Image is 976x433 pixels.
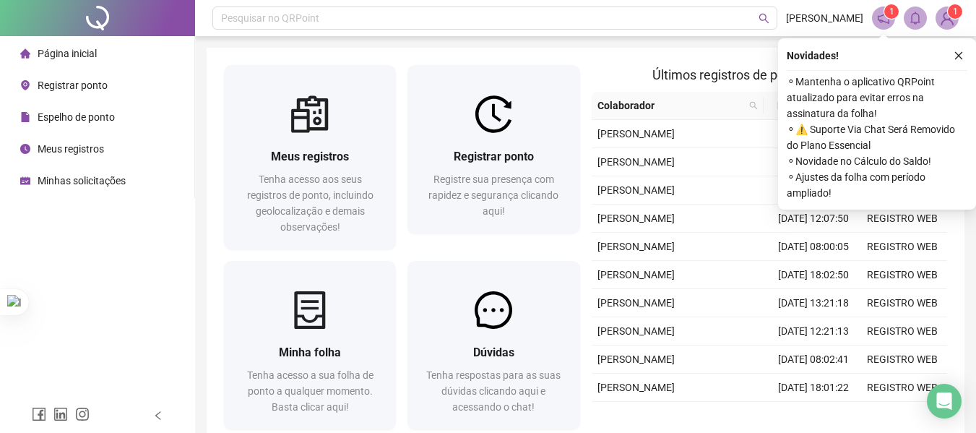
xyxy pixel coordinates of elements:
[787,153,967,169] span: ⚬ Novidade no Cálculo do Saldo!
[787,121,967,153] span: ⚬ ⚠️ Suporte Via Chat Será Removido do Plano Essencial
[597,156,675,168] span: [PERSON_NAME]
[597,128,675,140] span: [PERSON_NAME]
[597,325,675,337] span: [PERSON_NAME]
[858,374,947,402] td: REGISTRO WEB
[787,48,839,64] span: Novidades !
[769,98,832,113] span: Data/Hora
[909,12,922,25] span: bell
[38,80,108,91] span: Registrar ponto
[769,120,858,148] td: [DATE] 08:00:18
[889,7,894,17] span: 1
[271,150,349,163] span: Meus registros
[764,92,850,120] th: Data/Hora
[407,65,579,233] a: Registrar pontoRegistre sua presença com rapidez e segurança clicando aqui!
[75,407,90,421] span: instagram
[769,205,858,233] td: [DATE] 12:07:50
[279,346,341,359] span: Minha folha
[38,143,104,155] span: Meus registros
[38,111,115,123] span: Espelho de ponto
[769,402,858,430] td: [DATE] 12:55:53
[858,205,947,233] td: REGISTRO WEB
[454,150,534,163] span: Registrar ponto
[53,407,68,421] span: linkedin
[877,12,890,25] span: notification
[787,169,967,201] span: ⚬ Ajustes da folha com período ampliado!
[38,175,126,187] span: Minhas solicitações
[153,411,163,421] span: left
[32,407,46,421] span: facebook
[597,184,675,196] span: [PERSON_NAME]
[597,98,744,113] span: Colaborador
[858,346,947,374] td: REGISTRO WEB
[224,65,396,249] a: Meus registrosTenha acesso aos seus registros de ponto, incluindo geolocalização e demais observa...
[20,176,30,186] span: schedule
[769,317,858,346] td: [DATE] 12:21:13
[769,233,858,261] td: [DATE] 08:00:05
[927,384,962,419] div: Open Intercom Messenger
[247,173,373,233] span: Tenha acesso aos seus registros de ponto, incluindo geolocalização e demais observações!
[858,402,947,430] td: REGISTRO WEB
[224,261,396,429] a: Minha folhaTenha acesso a sua folha de ponto a qualquer momento. Basta clicar aqui!
[953,7,958,17] span: 1
[20,144,30,154] span: clock-circle
[749,101,758,110] span: search
[597,241,675,252] span: [PERSON_NAME]
[759,13,769,24] span: search
[884,4,899,19] sup: 1
[426,369,561,413] span: Tenha respostas para as suas dúvidas clicando aqui e acessando o chat!
[858,233,947,261] td: REGISTRO WEB
[20,80,30,90] span: environment
[597,297,675,309] span: [PERSON_NAME]
[858,289,947,317] td: REGISTRO WEB
[769,374,858,402] td: [DATE] 18:01:22
[746,95,761,116] span: search
[769,289,858,317] td: [DATE] 13:21:18
[597,382,675,393] span: [PERSON_NAME]
[597,353,675,365] span: [PERSON_NAME]
[769,261,858,289] td: [DATE] 18:02:50
[407,261,579,429] a: DúvidasTenha respostas para as suas dúvidas clicando aqui e acessando o chat!
[786,10,863,26] span: [PERSON_NAME]
[652,67,886,82] span: Últimos registros de ponto sincronizados
[954,51,964,61] span: close
[769,346,858,374] td: [DATE] 08:02:41
[428,173,558,217] span: Registre sua presença com rapidez e segurança clicando aqui!
[473,346,514,359] span: Dúvidas
[858,317,947,346] td: REGISTRO WEB
[20,48,30,59] span: home
[20,112,30,122] span: file
[787,74,967,121] span: ⚬ Mantenha o aplicativo QRPoint atualizado para evitar erros na assinatura da folha!
[247,369,373,413] span: Tenha acesso a sua folha de ponto a qualquer momento. Basta clicar aqui!
[948,4,962,19] sup: Atualize o seu contato no menu Meus Dados
[936,7,958,29] img: 82102
[597,213,675,224] span: [PERSON_NAME]
[858,261,947,289] td: REGISTRO WEB
[597,269,675,280] span: [PERSON_NAME]
[38,48,97,59] span: Página inicial
[769,176,858,205] td: [DATE] 13:07:46
[769,148,858,176] td: [DATE] 18:00:37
